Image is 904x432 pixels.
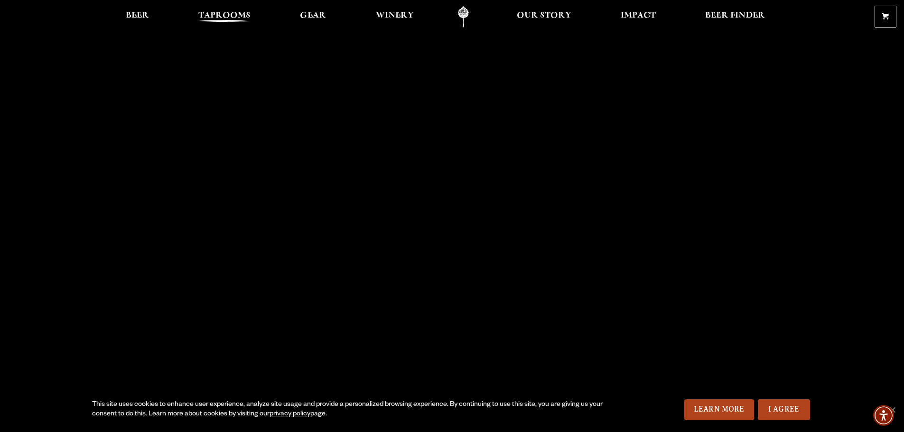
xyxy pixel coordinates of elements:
span: Winery [376,12,414,19]
a: Learn More [684,399,754,420]
a: Beer Finder [699,6,771,28]
a: Beer [120,6,155,28]
span: Beer Finder [705,12,765,19]
a: Impact [615,6,662,28]
span: Our Story [517,12,571,19]
span: Taprooms [198,12,251,19]
a: privacy policy [270,411,310,418]
a: Taprooms [192,6,257,28]
a: Odell Home [446,6,481,28]
a: I Agree [758,399,810,420]
a: Winery [370,6,420,28]
span: Beer [126,12,149,19]
span: Impact [621,12,656,19]
div: This site uses cookies to enhance user experience, analyze site usage and provide a personalized ... [92,400,606,419]
a: Our Story [511,6,578,28]
a: Gear [294,6,332,28]
div: Accessibility Menu [873,405,894,426]
span: Gear [300,12,326,19]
